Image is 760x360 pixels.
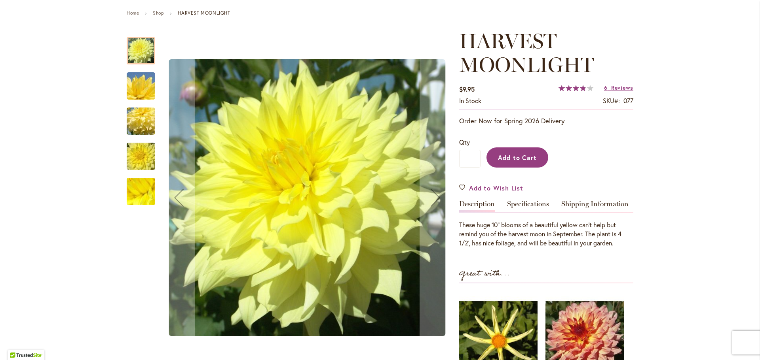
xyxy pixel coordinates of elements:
div: 77% [559,85,593,91]
span: Add to Wish List [469,183,523,192]
span: Qty [459,138,470,146]
span: Add to Cart [498,153,537,162]
span: Reviews [611,84,633,91]
div: Harvest Moonlight [127,170,155,205]
div: Availability [459,96,481,106]
a: Home [127,10,139,16]
div: Harvest Moonlight [127,64,163,100]
a: Add to Wish List [459,183,523,192]
a: Shipping Information [561,200,629,212]
img: Harvest Moonlight [112,67,169,105]
div: Harvest Moonlight [127,135,163,170]
div: Harvest Moonlight [127,29,163,64]
strong: HARVEST MOONLIGHT [178,10,230,16]
strong: SKU [603,96,620,105]
img: Harvest Moonlight [112,170,169,213]
a: 6 Reviews [604,84,633,91]
iframe: Launch Accessibility Center [6,332,28,354]
div: Detailed Product Info [459,200,633,248]
strong: Great with... [459,267,510,280]
div: These huge 10" blooms of a beautiful yellow can't help but remind you of the harvest moon in Sept... [459,221,633,248]
span: $9.95 [459,85,475,93]
button: Add to Cart [486,147,548,168]
img: Harvest Moonlight [112,138,169,175]
a: Description [459,200,495,212]
p: Order Now for Spring 2026 Delivery [459,116,633,126]
img: Harvest Moonlight [112,102,169,140]
a: Specifications [507,200,549,212]
div: 077 [623,96,633,106]
img: Harvest Moonlight [169,59,446,336]
a: Shop [153,10,164,16]
span: 6 [604,84,608,91]
span: HARVEST MOONLIGHT [459,28,594,77]
div: Harvest Moonlight [127,100,163,135]
span: In stock [459,96,481,105]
